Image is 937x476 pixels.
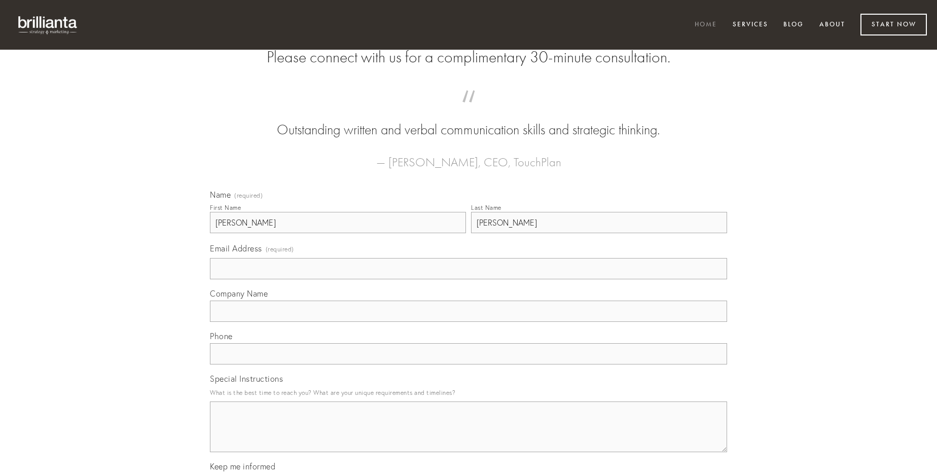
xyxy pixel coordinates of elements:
[210,190,231,200] span: Name
[210,461,275,471] span: Keep me informed
[210,386,727,399] p: What is the best time to reach you? What are your unique requirements and timelines?
[226,100,711,120] span: “
[471,204,501,211] div: Last Name
[210,243,262,253] span: Email Address
[210,374,283,384] span: Special Instructions
[813,17,852,33] a: About
[210,331,233,341] span: Phone
[210,204,241,211] div: First Name
[688,17,724,33] a: Home
[726,17,775,33] a: Services
[210,288,268,299] span: Company Name
[860,14,927,35] a: Start Now
[226,100,711,140] blockquote: Outstanding written and verbal communication skills and strategic thinking.
[10,10,86,40] img: brillianta - research, strategy, marketing
[777,17,810,33] a: Blog
[226,140,711,172] figcaption: — [PERSON_NAME], CEO, TouchPlan
[234,193,263,199] span: (required)
[210,48,727,67] h2: Please connect with us for a complimentary 30-minute consultation.
[266,242,294,256] span: (required)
